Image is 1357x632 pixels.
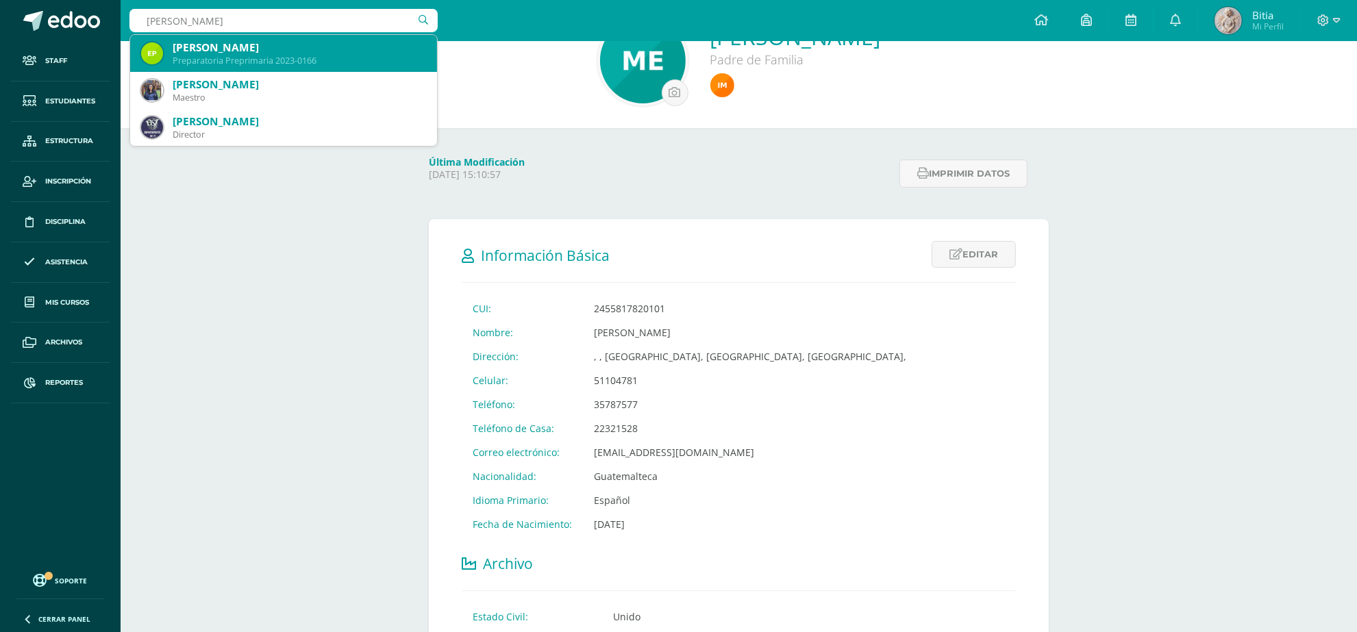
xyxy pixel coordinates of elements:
td: 51104781 [583,368,917,392]
img: 0721312b14301b3cebe5de6252ad211a.png [1215,7,1242,34]
td: Nombre: [462,320,583,344]
img: d475a9981328d15ee4c38db437198f6c.png [710,73,734,97]
td: 35787577 [583,392,917,416]
p: [DATE] 15:10:57 [429,168,891,181]
span: Bitia [1252,8,1284,22]
img: eef1ded9052b35a44960fabd77b44961.png [600,18,686,103]
td: Teléfono: [462,392,583,416]
span: Cerrar panel [38,614,90,624]
a: Archivos [11,323,110,363]
td: Dirección: [462,344,583,368]
td: Teléfono de Casa: [462,416,583,440]
td: Español [583,488,917,512]
a: Estudiantes [11,81,110,122]
span: Staff [45,55,67,66]
td: Fecha de Nacimiento: [462,512,583,536]
span: Mi Perfil [1252,21,1284,32]
a: Mis cursos [11,283,110,323]
td: 22321528 [583,416,917,440]
td: Nacionalidad: [462,464,583,488]
a: Soporte [16,570,104,589]
td: Correo electrónico: [462,440,583,464]
td: [PERSON_NAME] [583,320,917,344]
div: [PERSON_NAME] [173,40,426,55]
span: Estudiantes [45,96,95,107]
img: c02b9537b943a3b5df110b4ee9c3ce1a.png [141,42,163,64]
span: Información Básica [481,246,610,265]
a: Staff [11,41,110,81]
td: Guatemalteca [583,464,917,488]
td: Unido [602,605,742,629]
a: Reportes [11,363,110,403]
td: Estado Civil: [462,605,602,629]
td: 2455817820101 [583,296,917,320]
td: Celular: [462,368,583,392]
input: Busca un usuario... [129,9,438,32]
a: Editar [932,241,1016,268]
a: Disciplina [11,202,110,242]
td: [EMAIL_ADDRESS][DOMAIN_NAME] [583,440,917,464]
button: Imprimir datos [899,160,1028,188]
td: Idioma Primario: [462,488,583,512]
span: Inscripción [45,176,91,187]
td: CUI: [462,296,583,320]
a: Estructura [11,122,110,162]
div: [PERSON_NAME] [173,114,426,129]
img: 8f27dc8eebfefe7da20e0527ef93de31.png [141,116,163,138]
h4: Última Modificación [429,155,891,168]
span: Archivo [483,554,533,573]
div: Preparatoria Preprimaria 2023-0166 [173,55,426,66]
span: Asistencia [45,257,88,268]
a: Asistencia [11,242,110,283]
td: , , [GEOGRAPHIC_DATA], [GEOGRAPHIC_DATA], [GEOGRAPHIC_DATA], [583,344,917,368]
span: Estructura [45,136,93,147]
div: Padre de Familia [710,51,881,68]
span: Reportes [45,377,83,388]
span: Archivos [45,337,82,348]
div: Director [173,129,426,140]
div: Maestro [173,92,426,103]
span: Soporte [55,576,88,585]
a: Inscripción [11,162,110,202]
div: [PERSON_NAME] [173,77,426,92]
span: Disciplina [45,216,86,227]
img: 97de3abe636775f55b96517d7f939dce.png [141,79,163,101]
span: Mis cursos [45,297,89,308]
td: [DATE] [583,512,917,536]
